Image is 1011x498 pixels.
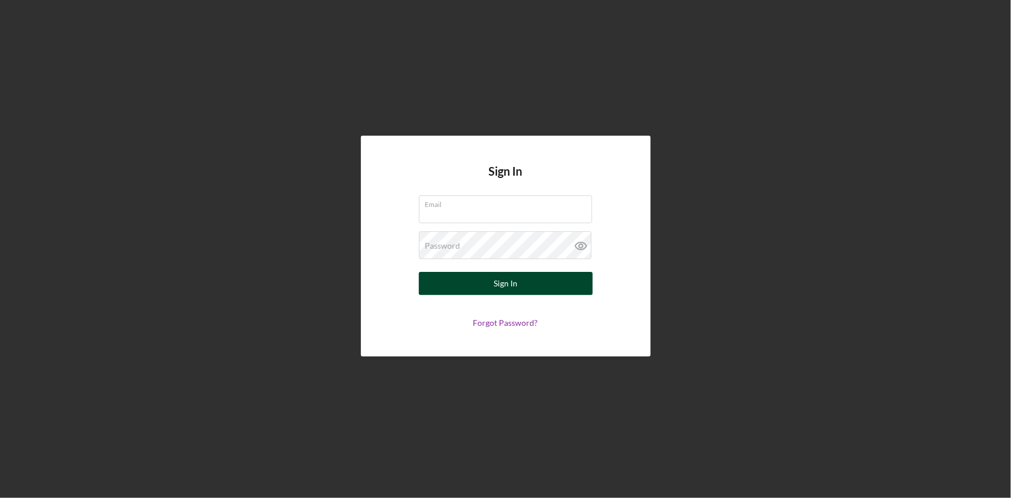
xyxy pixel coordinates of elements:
label: Password [425,241,461,250]
div: Sign In [494,272,517,295]
a: Forgot Password? [473,318,538,328]
h4: Sign In [489,165,523,195]
label: Email [425,196,592,209]
button: Sign In [419,272,593,295]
